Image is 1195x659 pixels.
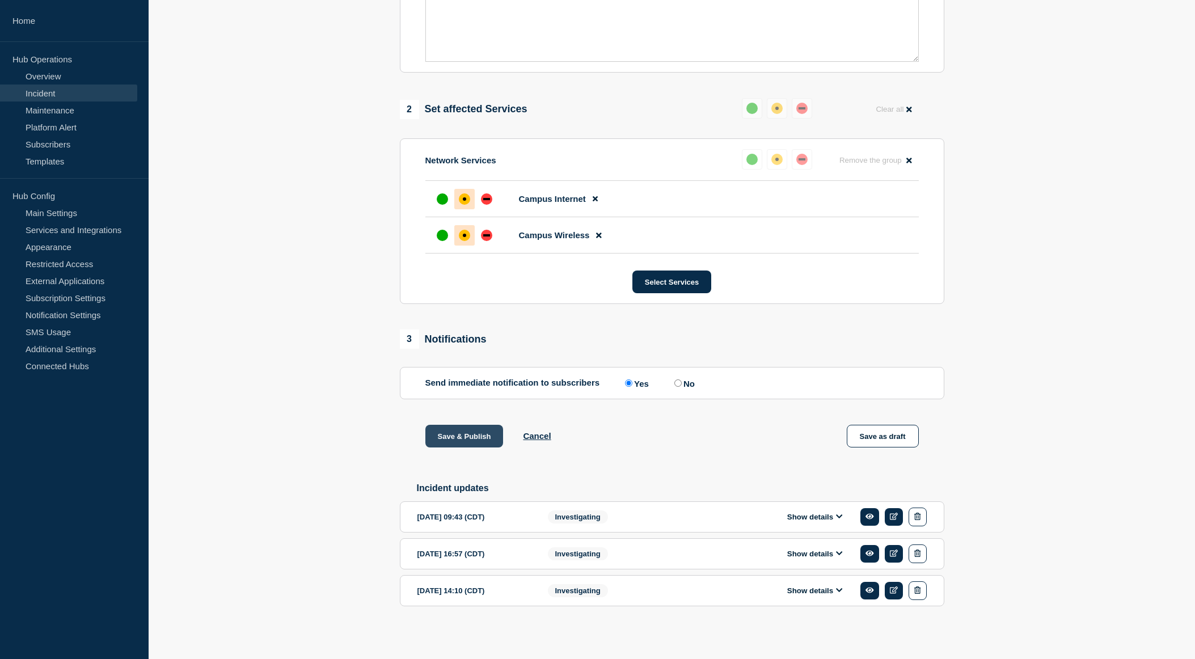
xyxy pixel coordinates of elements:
button: Save & Publish [425,425,504,447]
div: down [796,154,808,165]
div: up [437,230,448,241]
button: Save as draft [847,425,919,447]
button: affected [767,98,787,119]
button: affected [767,149,787,170]
button: Clear all [869,98,918,120]
div: up [746,103,758,114]
span: Investigating [548,510,608,523]
p: Send immediate notification to subscribers [425,378,600,388]
span: 3 [400,329,419,349]
p: Network Services [425,155,496,165]
button: Remove the group [833,149,919,171]
button: down [792,149,812,170]
label: Yes [622,378,649,388]
input: Yes [625,379,632,387]
span: 2 [400,100,419,119]
button: Show details [784,549,846,559]
div: affected [771,103,783,114]
div: down [481,193,492,205]
span: Campus Wireless [519,230,590,240]
div: down [796,103,808,114]
span: Campus Internet [519,194,586,204]
div: up [746,154,758,165]
button: Show details [784,512,846,522]
div: affected [771,154,783,165]
span: Investigating [548,584,608,597]
button: down [792,98,812,119]
div: affected [459,193,470,205]
div: [DATE] 16:57 (CDT) [417,544,531,563]
button: Select Services [632,271,711,293]
div: Notifications [400,329,487,349]
button: Cancel [523,431,551,441]
div: down [481,230,492,241]
h2: Incident updates [417,483,944,493]
div: [DATE] 09:43 (CDT) [417,508,531,526]
label: No [672,378,695,388]
div: [DATE] 14:10 (CDT) [417,581,531,600]
div: Send immediate notification to subscribers [425,378,919,388]
span: Investigating [548,547,608,560]
div: affected [459,230,470,241]
button: up [742,149,762,170]
span: Remove the group [839,156,902,164]
div: Set affected Services [400,100,527,119]
input: No [674,379,682,387]
button: Show details [784,586,846,595]
button: up [742,98,762,119]
div: up [437,193,448,205]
